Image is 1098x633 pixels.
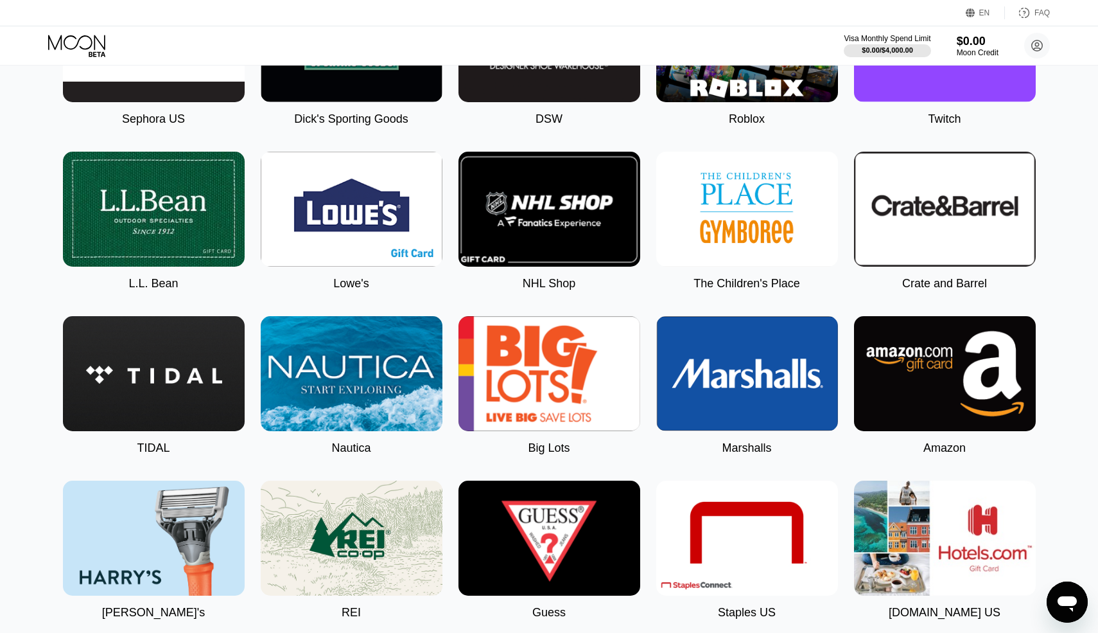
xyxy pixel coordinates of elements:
div: EN [966,6,1005,19]
iframe: Button to launch messaging window [1047,582,1088,623]
div: DSW [536,112,562,126]
div: Roblox [729,112,765,126]
div: [DOMAIN_NAME] US [889,606,1000,620]
div: Amazon [923,441,966,455]
div: The Children's Place [693,277,800,290]
div: Visa Monthly Spend Limit$0.00/$4,000.00 [844,34,930,57]
div: REI [342,606,361,620]
div: [PERSON_NAME]'s [102,606,205,620]
div: Crate and Barrel [902,277,987,290]
div: Big Lots [528,441,570,455]
div: TIDAL [137,441,170,455]
div: NHL Shop [523,277,575,290]
div: Moon Credit [957,48,998,57]
div: $0.00 [957,35,998,48]
div: Marshalls [722,441,771,455]
div: FAQ [1005,6,1050,19]
div: Visa Monthly Spend Limit [844,34,930,43]
div: Dick's Sporting Goods [294,112,408,126]
div: Twitch [928,112,961,126]
div: $0.00 / $4,000.00 [862,46,913,54]
div: Lowe's [333,277,369,290]
div: Nautica [331,441,370,455]
div: $0.00Moon Credit [957,35,998,57]
div: L.L. Bean [128,277,178,290]
div: Guess [532,606,566,620]
div: FAQ [1034,8,1050,17]
div: EN [979,8,990,17]
div: Staples US [718,606,776,620]
div: Sephora US [122,112,185,126]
